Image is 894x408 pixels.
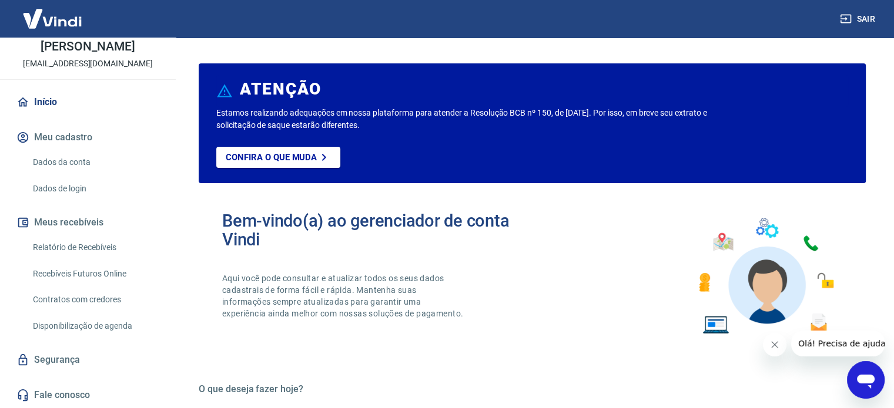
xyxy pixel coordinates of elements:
[216,107,722,131] p: Estamos realizando adequações em nossa plataforma para atender a Resolução BCB nº 150, de [DATE]....
[28,262,162,286] a: Recebíveis Futuros Online
[14,210,162,235] button: Meus recebíveis
[838,8,880,30] button: Sair
[847,361,885,399] iframe: Botão para abrir a janela de mensagens
[14,347,162,373] a: Segurança
[222,211,533,249] h2: Bem-vindo(a) ao gerenciador de conta Vindi
[28,177,162,201] a: Dados de login
[41,41,135,53] p: [PERSON_NAME]
[688,211,842,341] img: Imagem de um avatar masculino com diversos icones exemplificando as funcionalidades do gerenciado...
[791,331,885,356] iframe: Mensagem da empresa
[216,147,340,168] a: Confira o que muda
[14,1,91,36] img: Vindi
[28,150,162,174] a: Dados da conta
[14,382,162,408] a: Fale conosco
[7,8,99,18] span: Olá! Precisa de ajuda?
[23,58,153,70] p: [EMAIL_ADDRESS][DOMAIN_NAME]
[199,383,866,395] h5: O que deseja fazer hoje?
[28,314,162,338] a: Disponibilização de agenda
[226,152,317,163] p: Confira o que muda
[222,272,466,319] p: Aqui você pode consultar e atualizar todos os seus dados cadastrais de forma fácil e rápida. Mant...
[240,83,322,95] h6: ATENÇÃO
[28,235,162,259] a: Relatório de Recebíveis
[14,89,162,115] a: Início
[14,124,162,150] button: Meu cadastro
[28,288,162,312] a: Contratos com credores
[763,333,786,356] iframe: Fechar mensagem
